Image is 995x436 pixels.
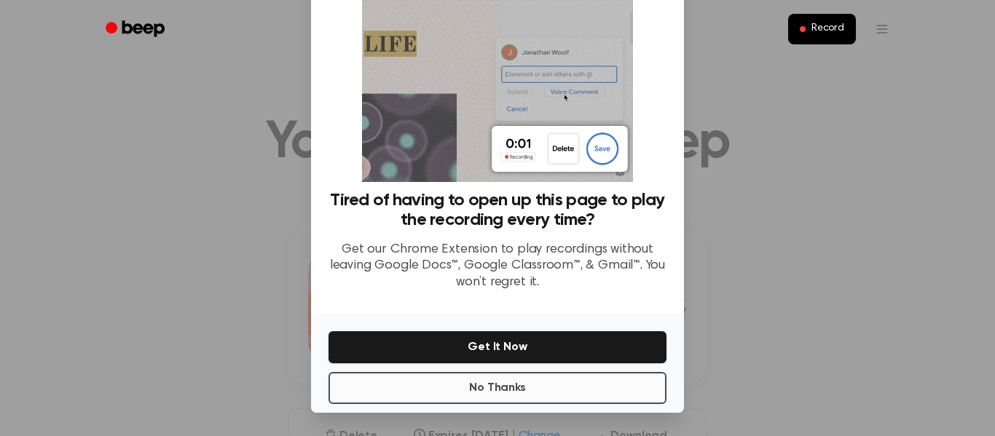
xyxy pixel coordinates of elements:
span: Record [811,23,844,36]
h3: Tired of having to open up this page to play the recording every time? [329,191,666,230]
button: Record [788,14,856,44]
button: Get It Now [329,331,666,363]
a: Beep [95,15,178,44]
p: Get our Chrome Extension to play recordings without leaving Google Docs™, Google Classroom™, & Gm... [329,242,666,291]
button: No Thanks [329,372,666,404]
button: Open menu [865,12,900,47]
